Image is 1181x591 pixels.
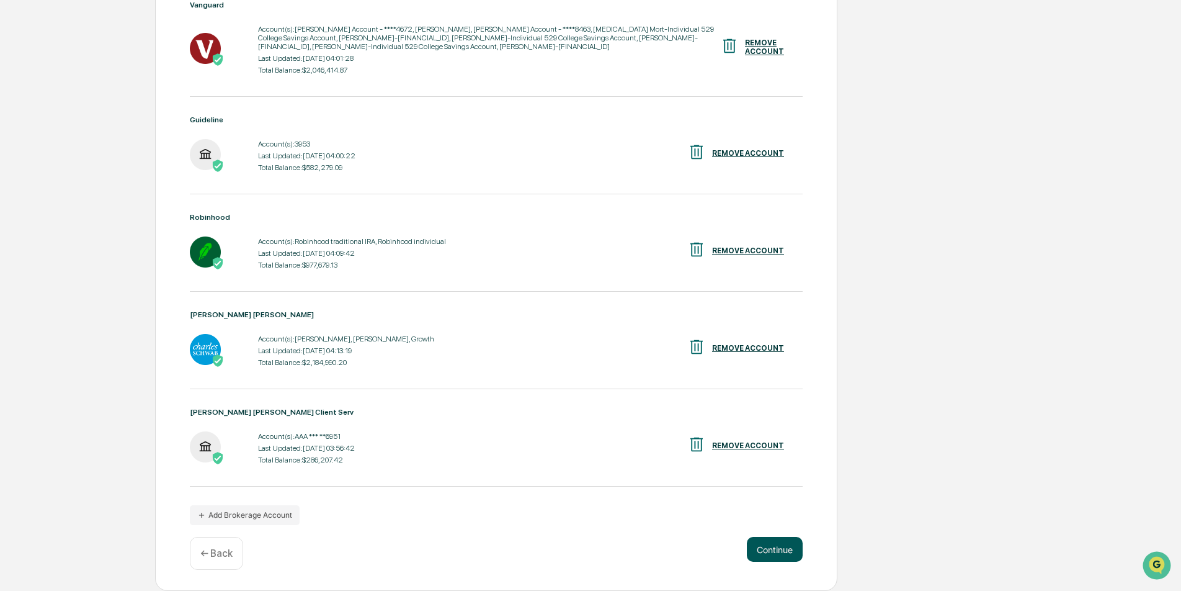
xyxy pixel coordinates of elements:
p: How can we help? [12,26,226,46]
p: ← Back [200,548,233,559]
div: Total Balance: $2,184,990.20 [258,358,434,367]
div: REMOVE ACCOUNT [745,38,784,56]
img: REMOVE ACCOUNT [687,143,706,161]
span: Preclearance [25,156,80,169]
div: REMOVE ACCOUNT [712,149,784,158]
a: 🔎Data Lookup [7,175,83,197]
div: Total Balance: $977,679.13 [258,261,446,269]
img: Morgan Stanley Client Serv - Active [190,431,221,462]
div: 🖐️ [12,158,22,168]
button: Continue [747,537,803,562]
div: Total Balance: $582,279.09 [258,163,355,172]
a: 🗄️Attestations [85,151,159,174]
button: Start new chat [211,99,226,114]
div: Guideline [190,115,803,124]
span: Pylon [123,210,150,220]
button: Add Brokerage Account [190,505,300,525]
img: REMOVE ACCOUNT [687,435,706,454]
div: Account(s): AAA *** **6951 [258,432,355,441]
div: REMOVE ACCOUNT [712,246,784,255]
div: We're available if you need us! [42,107,157,117]
div: [PERSON_NAME] [PERSON_NAME] [190,310,803,319]
div: 🔎 [12,181,22,191]
img: Active [212,354,224,367]
div: [PERSON_NAME] [PERSON_NAME] Client Serv [190,408,803,417]
img: 1746055101610-c473b297-6a78-478c-a979-82029cc54cd1 [12,95,35,117]
div: Account(s): 3953 [258,140,355,148]
div: Last Updated: [DATE] 04:13:19 [258,346,434,355]
img: Active [212,452,224,464]
img: REMOVE ACCOUNT [687,240,706,259]
span: Attestations [102,156,154,169]
div: Vanguard [190,1,803,9]
div: REMOVE ACCOUNT [712,344,784,353]
a: 🖐️Preclearance [7,151,85,174]
div: Last Updated: [DATE] 04:01:28 [258,54,720,63]
img: Vanguard - Active [190,33,221,64]
div: Account(s): Robinhood traditional IRA, Robinhood individual [258,237,446,246]
span: Data Lookup [25,180,78,192]
img: Active [212,257,224,269]
div: Total Balance: $2,046,414.87 [258,66,720,74]
img: Active [212,53,224,66]
iframe: Open customer support [1141,550,1175,584]
img: Active [212,160,224,172]
img: Guideline - Active [190,139,221,170]
div: Robinhood [190,213,803,222]
div: Account(s): [PERSON_NAME], [PERSON_NAME], Growth [258,335,434,343]
a: Powered byPylon [87,210,150,220]
div: Account(s): [PERSON_NAME] Account - ****4672, [PERSON_NAME], [PERSON_NAME] Account - ****8463, [M... [258,25,720,51]
div: Last Updated: [DATE] 04:00:22 [258,151,355,160]
div: Last Updated: [DATE] 03:56:42 [258,444,355,453]
div: REMOVE ACCOUNT [712,441,784,450]
img: Charles Schwab - Active [190,334,221,365]
div: Total Balance: $286,207.42 [258,456,355,464]
img: Robinhood - Active [190,237,221,268]
div: 🗄️ [90,158,100,168]
div: Last Updated: [DATE] 04:09:42 [258,249,446,258]
img: REMOVE ACCOUNT [720,37,739,55]
div: Start new chat [42,95,203,107]
img: REMOVE ACCOUNT [687,338,706,356]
